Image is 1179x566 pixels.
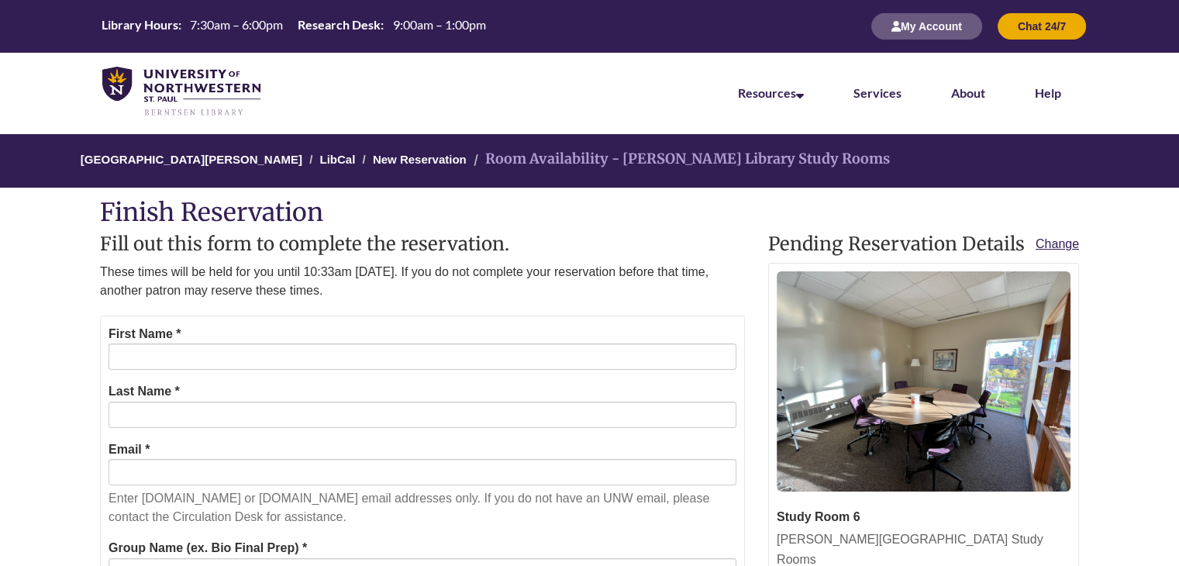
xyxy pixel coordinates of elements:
[109,440,150,460] label: Email *
[100,234,745,254] h2: Fill out this form to complete the reservation.
[871,13,982,40] button: My Account
[95,16,184,33] th: Library Hours:
[871,19,982,33] a: My Account
[100,263,745,300] p: These times will be held for you until 10:33am [DATE]. If you do not complete your reservation be...
[190,17,283,32] span: 7:30am – 6:00pm
[777,271,1070,492] img: Study Room 6
[109,324,181,344] label: First Name *
[1035,85,1061,100] a: Help
[1036,234,1079,254] a: Change
[738,85,804,100] a: Resources
[853,85,901,100] a: Services
[109,489,736,526] p: Enter [DOMAIN_NAME] or [DOMAIN_NAME] email addresses only. If you do not have an UNW email, pleas...
[95,16,491,36] a: Hours Today
[100,199,1079,226] h1: Finish Reservation
[95,16,491,35] table: Hours Today
[768,234,1079,254] h2: Pending Reservation Details
[393,17,486,32] span: 9:00am – 1:00pm
[81,153,302,166] a: [GEOGRAPHIC_DATA][PERSON_NAME]
[100,134,1079,188] nav: Breadcrumb
[109,538,307,558] label: Group Name (ex. Bio Final Prep) *
[470,148,890,171] li: Room Availability - [PERSON_NAME] Library Study Rooms
[998,13,1086,40] button: Chat 24/7
[109,381,180,402] label: Last Name *
[998,19,1086,33] a: Chat 24/7
[319,153,355,166] a: LibCal
[777,507,1070,527] div: Study Room 6
[951,85,985,100] a: About
[102,67,260,117] img: UNWSP Library Logo
[373,153,467,166] a: New Reservation
[291,16,386,33] th: Research Desk:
